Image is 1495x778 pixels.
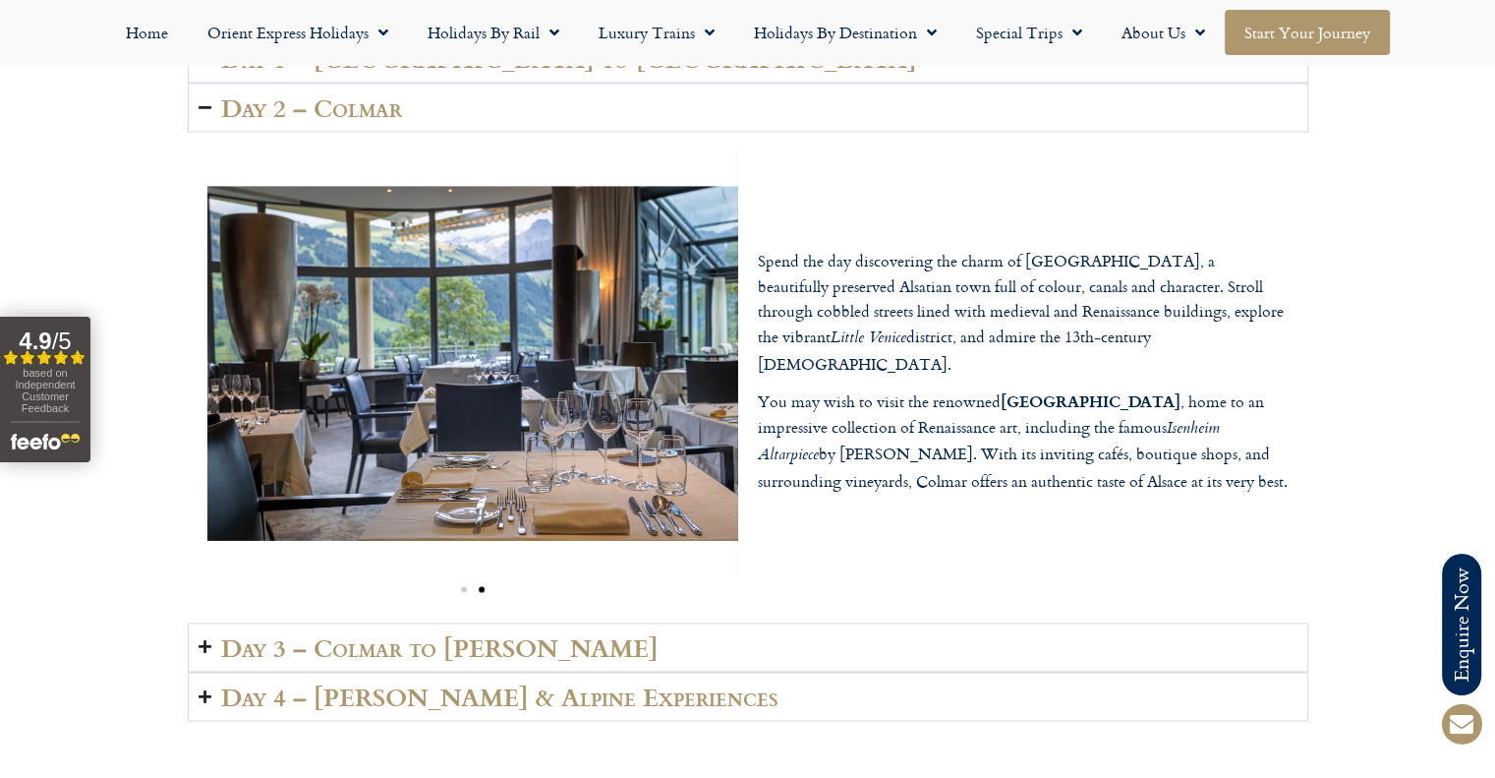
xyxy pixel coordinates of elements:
[106,10,188,55] a: Home
[758,389,1289,494] p: You may wish to visit the renowned , home to an impressive collection of Renaissance art, includi...
[188,10,408,55] a: Orient Express Holidays
[188,83,1308,132] summary: Day 2 – Colmar
[188,33,1308,721] div: Accordion. Open links with Enter or Space, close with Escape, and navigate with Arrow Keys
[758,416,1220,470] i: Isenheim Altarpiece
[1102,10,1225,55] a: About Us
[479,586,485,592] span: Go to slide 2
[221,93,402,121] h2: Day 2 – Colmar
[10,10,1485,55] nav: Menu
[221,44,917,72] h2: Day 1 – [GEOGRAPHIC_DATA] to [GEOGRAPHIC_DATA]
[1225,10,1390,55] a: Start your Journey
[579,10,734,55] a: Luxury Trains
[221,683,778,710] h2: Day 4 – [PERSON_NAME] & Alpine Experiences
[207,186,738,540] div: 2 / 2
[207,186,738,540] img: Gourmet Restaurant Spettacolo 2
[831,326,906,352] i: Little Venice
[758,249,1289,377] p: Spend the day discovering the charm of [GEOGRAPHIC_DATA], a beautifully preserved Alsatian town f...
[188,672,1308,721] summary: Day 4 – [PERSON_NAME] & Alpine Experiences
[461,586,467,592] span: Go to slide 1
[956,10,1102,55] a: Special Trips
[734,10,956,55] a: Holidays by Destination
[408,10,579,55] a: Holidays by Rail
[207,151,738,602] div: Image Carousel
[188,623,1308,672] summary: Day 3 – Colmar to [PERSON_NAME]
[221,633,659,661] h2: Day 3 – Colmar to [PERSON_NAME]
[1001,389,1180,412] b: [GEOGRAPHIC_DATA]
